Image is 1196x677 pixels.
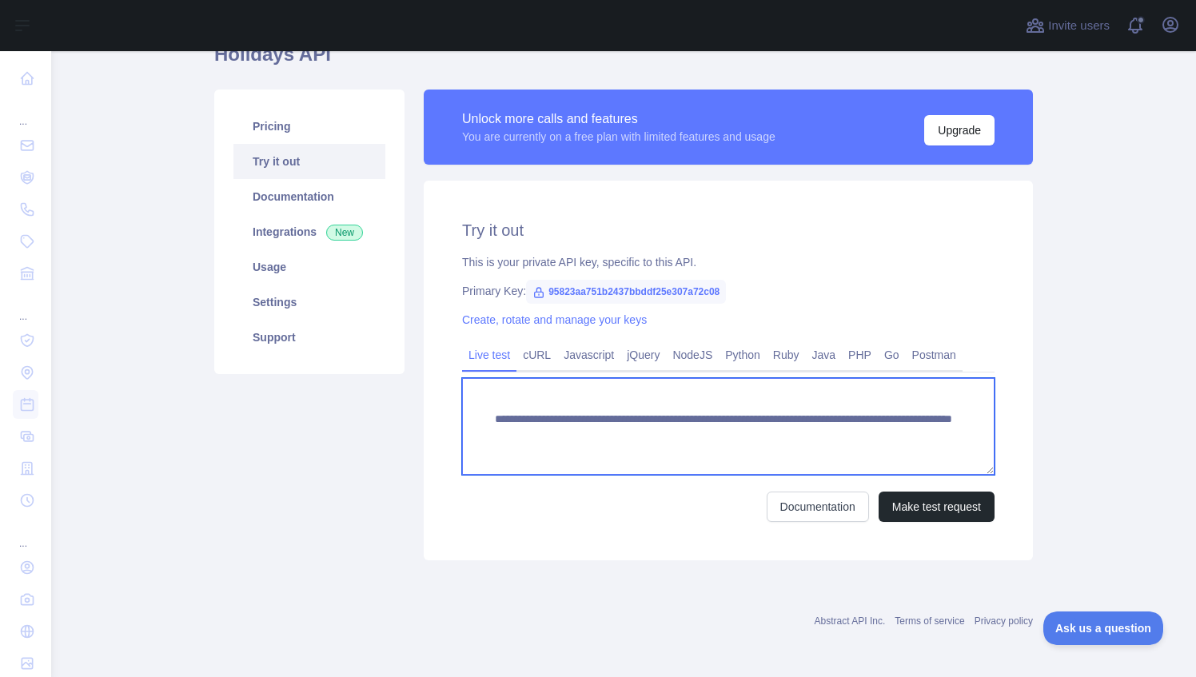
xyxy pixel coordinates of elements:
a: Live test [462,342,516,368]
h1: Holidays API [214,42,1033,80]
div: You are currently on a free plan with limited features and usage [462,129,775,145]
a: Java [806,342,843,368]
a: Postman [906,342,963,368]
a: Documentation [767,492,869,522]
a: Support [233,320,385,355]
button: Upgrade [924,115,995,145]
span: New [326,225,363,241]
a: Terms of service [895,615,964,627]
a: NodeJS [666,342,719,368]
a: Settings [233,285,385,320]
div: ... [13,96,38,128]
a: Pricing [233,109,385,144]
h2: Try it out [462,219,995,241]
button: Make test request [879,492,995,522]
a: Abstract API Inc. [815,615,886,627]
a: Go [878,342,906,368]
a: Usage [233,249,385,285]
span: 95823aa751b2437bbddf25e307a72c08 [526,280,726,304]
a: Documentation [233,179,385,214]
a: Privacy policy [975,615,1033,627]
div: ... [13,291,38,323]
iframe: Toggle Customer Support [1043,611,1164,645]
a: PHP [842,342,878,368]
a: Try it out [233,144,385,179]
div: This is your private API key, specific to this API. [462,254,995,270]
div: Primary Key: [462,283,995,299]
a: Integrations New [233,214,385,249]
button: Invite users [1023,13,1113,38]
span: Invite users [1048,17,1110,35]
a: jQuery [620,342,666,368]
a: Python [719,342,767,368]
a: Javascript [557,342,620,368]
a: Ruby [767,342,806,368]
div: Unlock more calls and features [462,110,775,129]
a: Create, rotate and manage your keys [462,313,647,326]
div: ... [13,518,38,550]
a: cURL [516,342,557,368]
